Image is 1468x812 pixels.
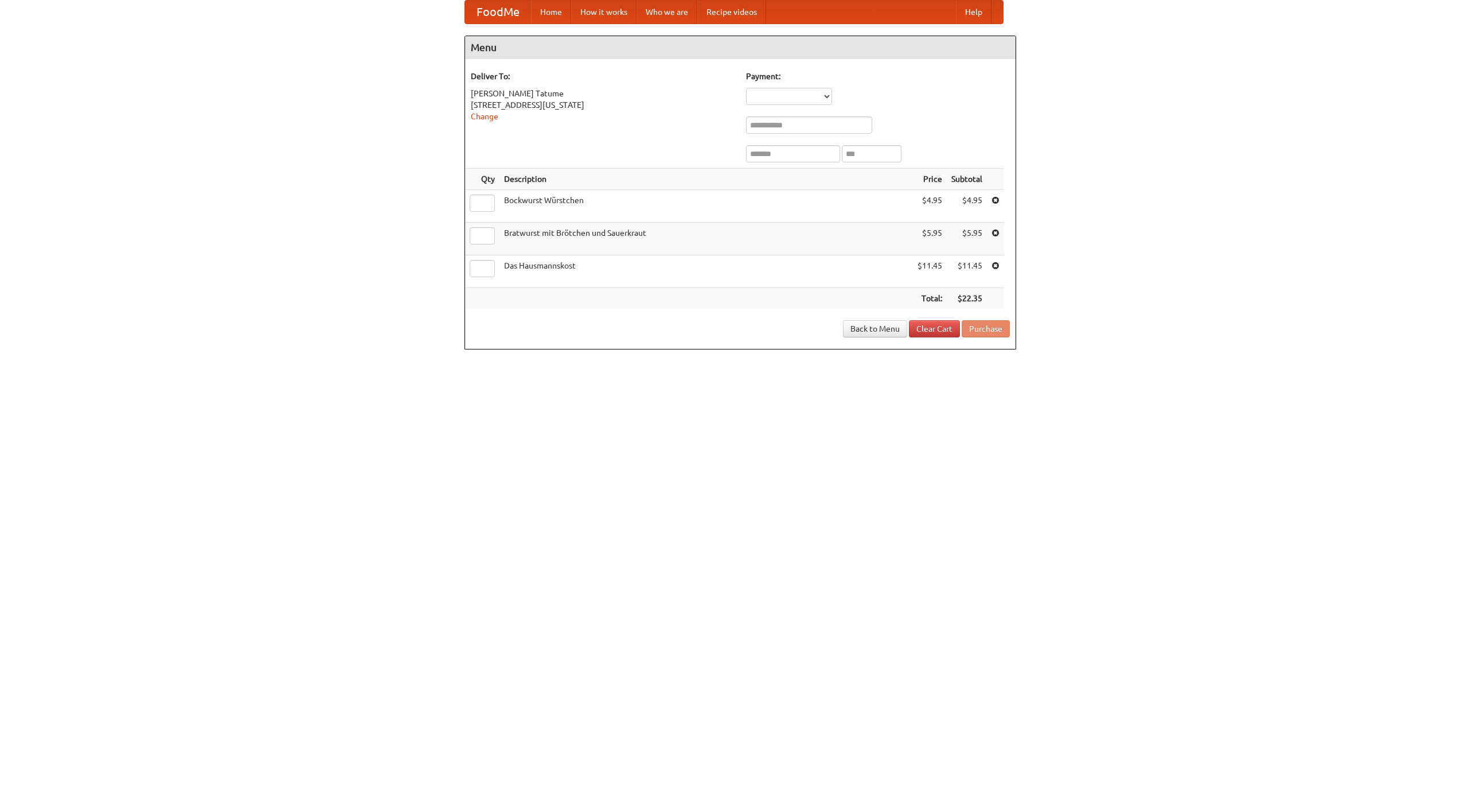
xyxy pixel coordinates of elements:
[913,288,947,309] th: Total:
[746,71,1010,82] h5: Payment:
[956,1,991,24] a: Help
[499,255,913,288] td: Das Hausmannskost
[913,190,947,223] td: $4.95
[465,1,531,24] a: FoodMe
[531,1,571,24] a: Home
[909,320,960,337] a: Clear Cart
[471,71,735,82] h5: Deliver To:
[947,169,987,190] th: Subtotal
[947,190,987,223] td: $4.95
[499,223,913,255] td: Bratwurst mit Brötchen und Sauerkraut
[947,223,987,255] td: $5.95
[465,36,1016,59] h4: Menu
[637,1,697,24] a: Who we are
[947,288,987,309] th: $22.35
[697,1,766,24] a: Recipe videos
[471,99,735,111] div: [STREET_ADDRESS][US_STATE]
[465,169,499,190] th: Qty
[471,88,735,99] div: [PERSON_NAME] Tatume
[947,255,987,288] td: $11.45
[913,169,947,190] th: Price
[571,1,637,24] a: How it works
[471,112,498,121] a: Change
[962,320,1010,337] button: Purchase
[499,190,913,223] td: Bockwurst Würstchen
[913,223,947,255] td: $5.95
[913,255,947,288] td: $11.45
[499,169,913,190] th: Description
[843,320,907,337] a: Back to Menu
